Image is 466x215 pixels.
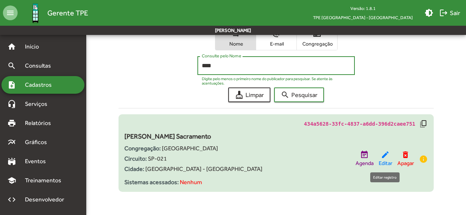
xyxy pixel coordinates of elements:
[7,157,16,166] mat-icon: stadium
[180,179,202,186] span: Nenhum
[23,1,47,25] img: Logo
[124,145,161,152] strong: Congregação:
[360,150,369,159] mat-icon: event_note
[21,157,56,166] span: Eventos
[21,119,61,128] span: Relatórios
[124,132,211,140] span: [PERSON_NAME] Sacramento
[47,7,88,19] span: Gerente TPE
[274,87,324,102] button: Pesquisar
[7,195,16,204] mat-icon: code
[439,6,460,19] span: Sair
[124,165,144,172] strong: Cidade:
[419,119,428,128] mat-icon: copy_all
[7,100,16,108] mat-icon: headset_mic
[381,150,390,159] mat-icon: edit
[7,176,16,185] mat-icon: school
[256,26,296,50] button: E-mail
[401,150,410,159] mat-icon: delete_forever
[379,159,392,168] span: Editar
[419,155,428,164] mat-icon: info
[148,155,167,162] span: SP-021
[356,159,374,168] span: Agenda
[7,61,16,70] mat-icon: search
[145,165,262,172] span: [GEOGRAPHIC_DATA] - [GEOGRAPHIC_DATA]
[21,195,73,204] span: Desenvolvedor
[124,155,147,162] strong: Circuito:
[397,159,414,168] span: Apagar
[307,13,419,22] span: TPE [GEOGRAPHIC_DATA] - [GEOGRAPHIC_DATA]
[124,179,179,186] strong: Sistemas acessados:
[7,119,16,128] mat-icon: print
[439,8,448,17] mat-icon: logout
[21,138,57,147] span: Gráficos
[217,40,254,47] span: Nome
[21,61,61,70] span: Consultas
[228,87,270,102] button: Limpar
[21,42,50,51] span: Início
[18,1,88,25] a: Gerente TPE
[281,88,317,101] span: Pesquisar
[7,80,16,89] mat-icon: note_add
[21,80,61,89] span: Cadastros
[258,40,295,47] span: E-mail
[21,176,70,185] span: Treinamentos
[202,76,346,86] mat-hint: Digite pelo menos o primeiro nome do publicador para pesquisar. Se atente às acentuações.
[235,90,244,99] mat-icon: cleaning_services
[21,100,57,108] span: Serviços
[235,88,264,101] span: Limpar
[3,6,18,20] mat-icon: menu
[297,26,337,50] button: Congregação
[436,6,463,19] button: Sair
[162,145,218,152] span: [GEOGRAPHIC_DATA]
[307,4,419,13] div: Versão: 1.8.1
[215,26,256,50] button: Nome
[299,40,335,47] span: Congregação
[281,90,290,99] mat-icon: search
[425,8,433,17] mat-icon: brightness_medium
[304,120,415,128] code: 434a5628-33fc-4837-a6dd-396d2caee751
[7,42,16,51] mat-icon: home
[7,138,16,147] mat-icon: multiline_chart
